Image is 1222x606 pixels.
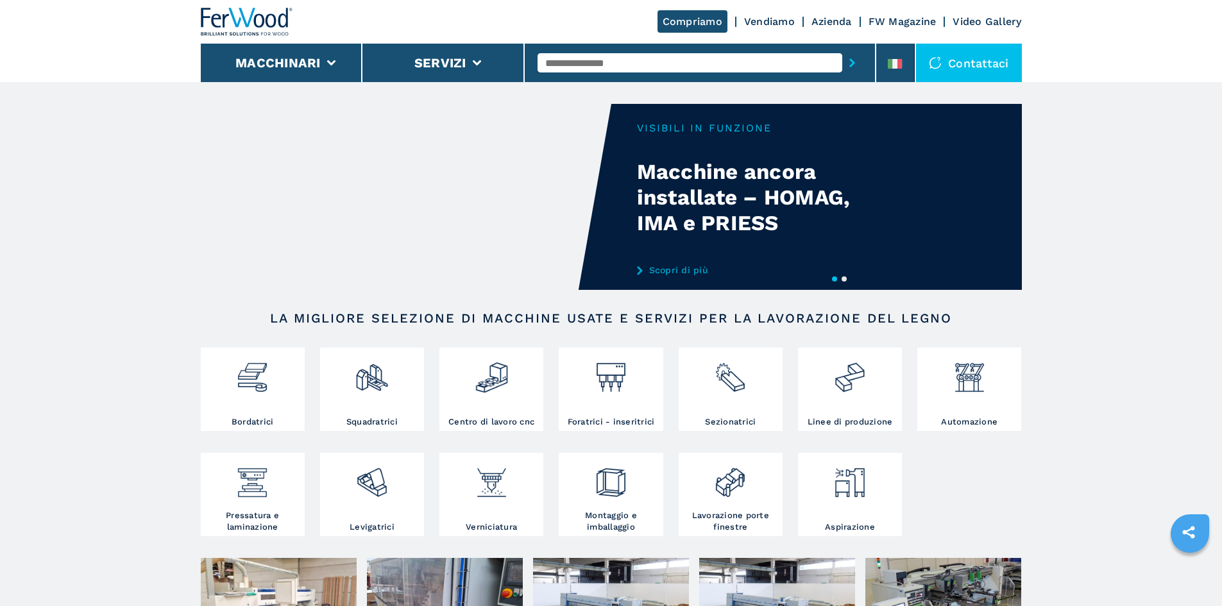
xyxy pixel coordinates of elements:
[232,416,274,428] h3: Bordatrici
[559,453,663,536] a: Montaggio e imballaggio
[713,351,747,394] img: sezionatrici_2.png
[559,348,663,431] a: Foratrici - inseritrici
[350,521,395,533] h3: Levigatrici
[833,456,867,500] img: aspirazione_1.png
[594,351,628,394] img: foratrici_inseritrici_2.png
[1173,516,1205,548] a: sharethis
[825,521,875,533] h3: Aspirazione
[798,348,902,431] a: Linee di produzione
[705,416,756,428] h3: Sezionatrici
[832,276,837,282] button: 1
[658,10,727,33] a: Compriamo
[466,521,517,533] h3: Verniciatura
[235,55,321,71] button: Macchinari
[204,510,301,533] h3: Pressatura e laminazione
[811,15,852,28] a: Azienda
[953,15,1021,28] a: Video Gallery
[562,510,659,533] h3: Montaggio e imballaggio
[594,456,628,500] img: montaggio_imballaggio_2.png
[439,348,543,431] a: Centro di lavoro cnc
[242,310,981,326] h2: LA MIGLIORE SELEZIONE DI MACCHINE USATE E SERVIZI PER LA LAVORAZIONE DEL LEGNO
[201,8,293,36] img: Ferwood
[414,55,466,71] button: Servizi
[355,456,389,500] img: levigatrici_2.png
[568,416,655,428] h3: Foratrici - inseritrici
[833,351,867,394] img: linee_di_produzione_2.png
[842,276,847,282] button: 2
[798,453,902,536] a: Aspirazione
[475,351,509,394] img: centro_di_lavoro_cnc_2.png
[320,453,424,536] a: Levigatrici
[941,416,997,428] h3: Automazione
[744,15,795,28] a: Vendiamo
[929,56,942,69] img: Contattaci
[448,416,534,428] h3: Centro di lavoro cnc
[713,456,747,500] img: lavorazione_porte_finestre_2.png
[917,348,1021,431] a: Automazione
[808,416,893,428] h3: Linee di produzione
[355,351,389,394] img: squadratrici_2.png
[235,351,269,394] img: bordatrici_1.png
[201,104,611,290] video: Your browser does not support the video tag.
[320,348,424,431] a: Squadratrici
[475,456,509,500] img: verniciatura_1.png
[637,265,888,275] a: Scopri di più
[201,348,305,431] a: Bordatrici
[953,351,987,394] img: automazione.png
[869,15,937,28] a: FW Magazine
[439,453,543,536] a: Verniciatura
[679,348,783,431] a: Sezionatrici
[679,453,783,536] a: Lavorazione porte finestre
[916,44,1022,82] div: Contattaci
[235,456,269,500] img: pressa-strettoia.png
[682,510,779,533] h3: Lavorazione porte finestre
[346,416,398,428] h3: Squadratrici
[201,453,305,536] a: Pressatura e laminazione
[842,48,862,78] button: submit-button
